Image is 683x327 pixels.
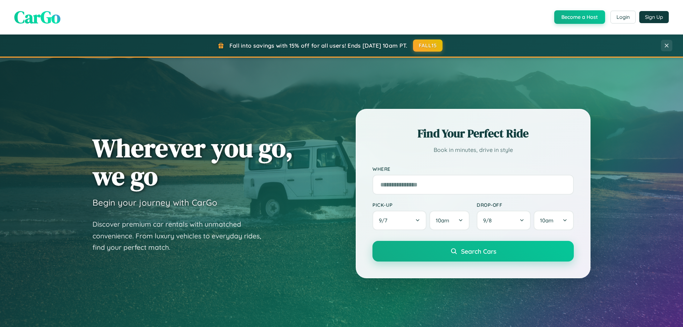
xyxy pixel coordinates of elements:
[372,145,574,155] p: Book in minutes, drive in style
[436,217,449,224] span: 10am
[92,218,270,253] p: Discover premium car rentals with unmatched convenience. From luxury vehicles to everyday rides, ...
[372,241,574,262] button: Search Cars
[372,166,574,172] label: Where
[379,217,391,224] span: 9 / 7
[372,211,427,230] button: 9/7
[92,134,293,190] h1: Wherever you go, we go
[477,211,531,230] button: 9/8
[461,247,496,255] span: Search Cars
[610,11,636,23] button: Login
[372,126,574,141] h2: Find Your Perfect Ride
[554,10,605,24] button: Become a Host
[477,202,574,208] label: Drop-off
[483,217,495,224] span: 9 / 8
[372,202,470,208] label: Pick-up
[429,211,470,230] button: 10am
[639,11,669,23] button: Sign Up
[540,217,554,224] span: 10am
[534,211,574,230] button: 10am
[229,42,408,49] span: Fall into savings with 15% off for all users! Ends [DATE] 10am PT.
[92,197,217,208] h3: Begin your journey with CarGo
[413,39,443,52] button: FALL15
[14,5,60,29] span: CarGo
